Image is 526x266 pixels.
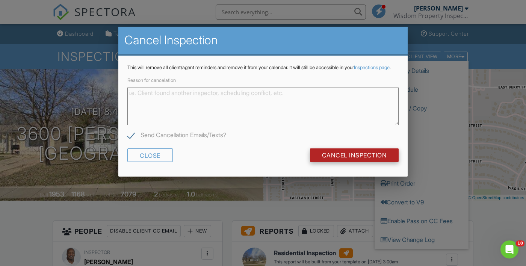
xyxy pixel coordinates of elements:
a: Inspections page [354,65,390,70]
label: Reason for cancelation [127,77,176,83]
iframe: Intercom live chat [500,240,518,258]
p: This will remove all client/agent reminders and remove it from your calendar. It will still be ac... [127,65,399,71]
span: 10 [516,240,524,246]
input: Cancel Inspection [310,148,399,162]
label: Send Cancellation Emails/Texts? [127,131,226,141]
h2: Cancel Inspection [124,33,402,48]
div: Close [127,148,173,162]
